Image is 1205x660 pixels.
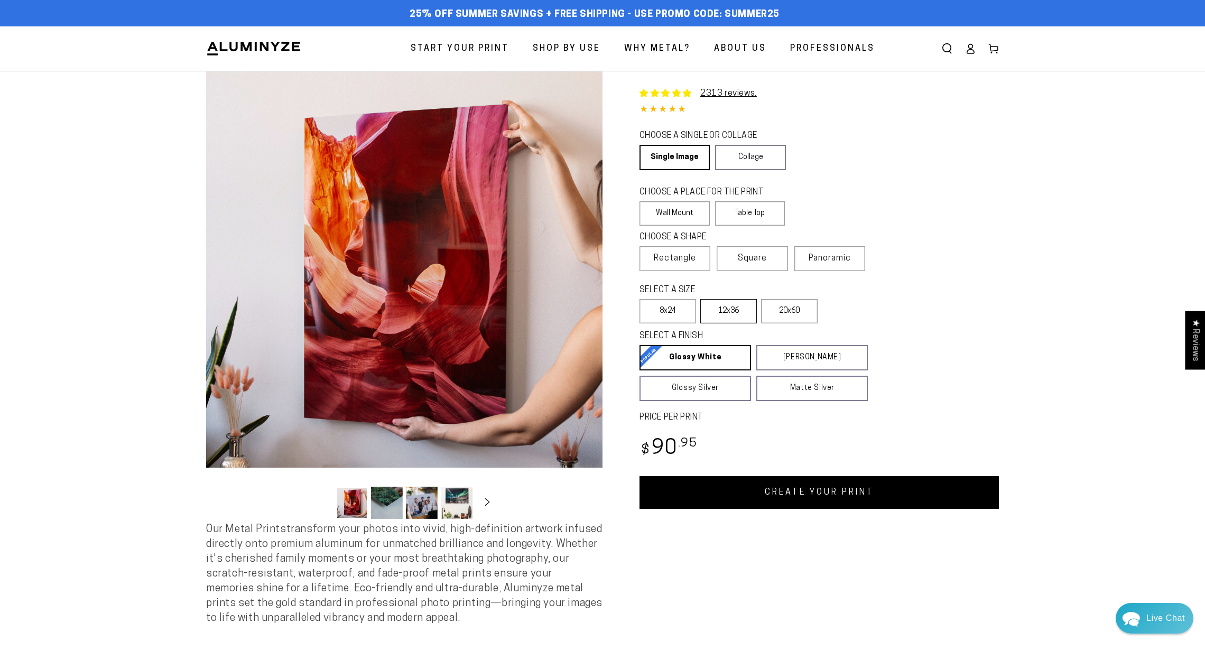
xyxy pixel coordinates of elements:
[476,491,499,514] button: Slide right
[639,439,697,459] bdi: 90
[1116,603,1193,634] div: Chat widget toggle
[639,376,751,401] a: Glossy Silver
[639,103,999,118] div: 4.85 out of 5.0 stars
[639,87,757,100] a: 2313 reviews.
[639,345,751,370] a: Glossy White
[206,524,602,624] span: Our Metal Prints transform your photos into vivid, high-definition artwork infused directly onto ...
[715,145,785,170] a: Collage
[533,41,600,57] span: Shop By Use
[639,330,842,342] legend: SELECT A FINISH
[700,89,757,98] a: 2313 reviews.
[403,35,517,63] a: Start Your Print
[641,443,650,458] span: $
[761,299,818,323] label: 20x60
[310,491,333,514] button: Slide left
[1185,311,1205,369] div: Click to open Judge.me floating reviews tab
[1146,603,1185,634] div: Contact Us Directly
[406,487,438,519] button: Load image 3 in gallery view
[639,201,710,226] label: Wall Mount
[935,37,959,60] summary: Search our site
[639,130,776,142] legend: CHOOSE A SINGLE OR COLLAGE
[714,41,766,57] span: About Us
[206,71,602,522] media-gallery: Gallery Viewer
[639,145,710,170] a: Single Image
[525,35,608,63] a: Shop By Use
[411,41,509,57] span: Start Your Print
[790,41,875,57] span: Professionals
[336,487,368,519] button: Load image 1 in gallery view
[756,376,868,401] a: Matte Silver
[715,201,785,226] label: Table Top
[706,35,774,63] a: About Us
[700,299,757,323] label: 12x36
[410,9,780,21] span: 25% off Summer Savings + Free Shipping - Use Promo Code: SUMMER25
[639,299,696,323] label: 8x24
[639,231,777,244] legend: CHOOSE A SHAPE
[639,476,999,509] a: CREATE YOUR PRINT
[782,35,883,63] a: Professionals
[738,252,767,265] span: Square
[756,345,868,370] a: [PERSON_NAME]
[616,35,698,63] a: Why Metal?
[639,412,999,424] label: PRICE PER PRINT
[371,487,403,519] button: Load image 2 in gallery view
[654,252,696,265] span: Rectangle
[206,41,301,57] img: Aluminyze
[624,41,690,57] span: Why Metal?
[809,254,851,263] span: Panoramic
[678,438,697,450] sup: .95
[441,487,472,519] button: Load image 4 in gallery view
[639,187,775,199] legend: CHOOSE A PLACE FOR THE PRINT
[639,284,783,296] legend: SELECT A SIZE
